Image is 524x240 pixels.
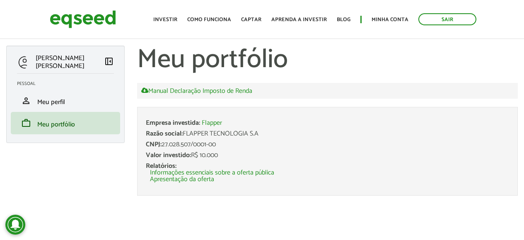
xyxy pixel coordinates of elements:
div: R$ 10.000 [146,152,509,159]
a: Manual Declaração Imposto de Renda [141,87,252,95]
a: personMeu perfil [17,96,114,106]
a: Blog [337,17,350,22]
span: Empresa investida: [146,117,200,128]
div: 27.028.507/0001-00 [146,141,509,148]
span: Valor investido: [146,150,191,161]
span: work [21,118,31,128]
a: Minha conta [372,17,408,22]
span: person [21,96,31,106]
h2: Pessoal [17,81,120,86]
div: FLAPPER TECNOLOGIA S.A [146,131,509,137]
span: Relatórios: [146,160,176,172]
span: CNPJ: [146,139,162,150]
h1: Meu portfólio [137,46,518,75]
a: Sair [418,13,476,25]
a: Flapper [202,120,222,126]
a: Aprenda a investir [271,17,327,22]
span: Razão social: [146,128,183,139]
span: Meu perfil [37,97,65,108]
li: Meu perfil [11,90,120,112]
a: Apresentação da oferta [150,176,214,183]
img: EqSeed [50,8,116,30]
a: Como funciona [187,17,231,22]
p: [PERSON_NAME] [PERSON_NAME] [36,54,104,70]
span: left_panel_close [104,56,114,66]
a: workMeu portfólio [17,118,114,128]
a: Informações essenciais sobre a oferta pública [150,170,274,176]
span: Meu portfólio [37,119,75,130]
a: Investir [153,17,177,22]
a: Captar [241,17,261,22]
li: Meu portfólio [11,112,120,134]
a: Colapsar menu [104,56,114,68]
